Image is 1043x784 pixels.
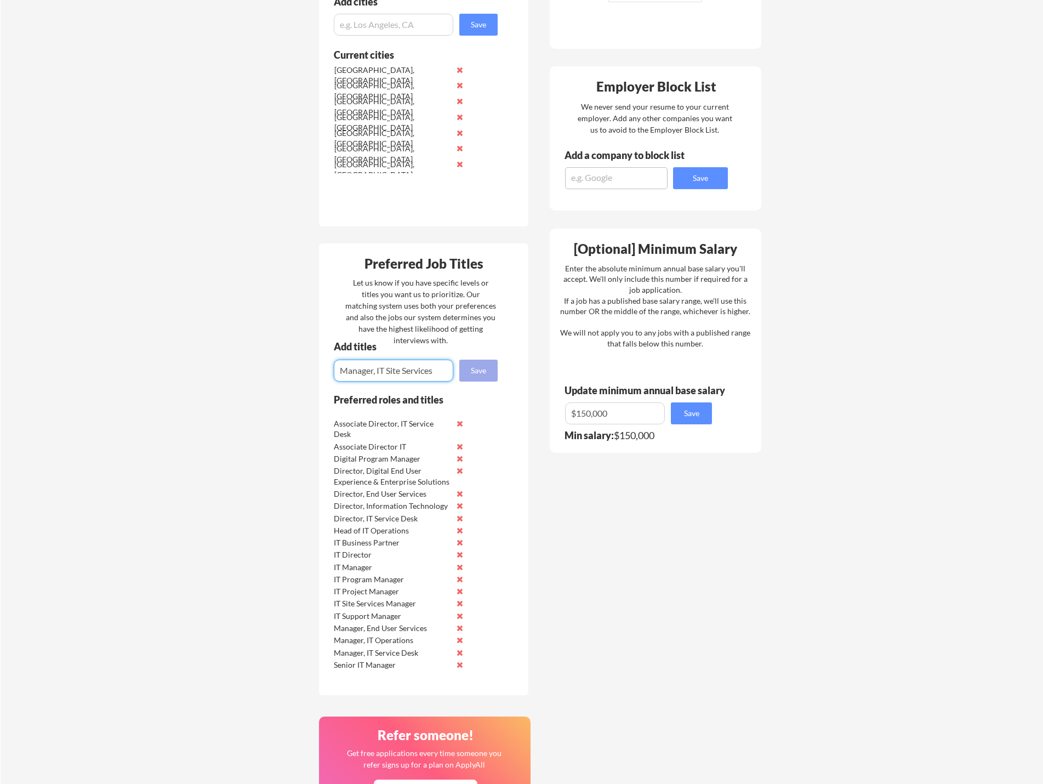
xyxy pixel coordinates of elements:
button: Save [459,14,498,36]
div: [GEOGRAPHIC_DATA], [GEOGRAPHIC_DATA] [334,65,450,86]
div: Employer Block List [554,80,758,93]
div: [GEOGRAPHIC_DATA], [GEOGRAPHIC_DATA] [334,112,450,133]
div: Head of IT Operations [334,525,449,536]
div: Update minimum annual base salary [565,385,729,395]
button: Save [459,360,498,382]
div: IT Director [334,549,449,560]
div: Let us know if you have specific levels or titles you want us to prioritize. Our matching system ... [345,277,496,346]
div: [GEOGRAPHIC_DATA], [GEOGRAPHIC_DATA] [334,96,450,117]
div: Director, Digital End User Experience & Enterprise Solutions [334,465,449,487]
div: Manager, End User Services [334,623,449,634]
div: IT Support Manager [334,611,449,622]
input: E.g. Senior Product Manager [334,360,453,382]
div: Manager, IT Service Desk [334,647,449,658]
input: E.g. $100,000 [565,402,665,424]
div: IT Business Partner [334,537,449,548]
div: Add a company to block list [565,150,702,160]
strong: Min salary: [565,429,614,441]
div: We never send your resume to your current employer. Add any other companies you want us to avoid ... [577,101,733,135]
div: IT Manager [334,562,449,573]
div: Manager, IT Operations [334,635,449,646]
div: Senior IT Manager [334,660,449,671]
div: Preferred Job Titles [322,257,526,270]
div: Enter the absolute minimum annual base salary you'll accept. We'll only include this number if re... [560,263,750,349]
div: [GEOGRAPHIC_DATA], [GEOGRAPHIC_DATA] [334,80,450,101]
div: Director, End User Services [334,488,449,499]
div: Current cities [334,50,486,60]
div: [Optional] Minimum Salary [554,242,757,255]
button: Save [671,402,712,424]
div: Director, IT Service Desk [334,513,449,524]
div: [GEOGRAPHIC_DATA], [GEOGRAPHIC_DATA] [334,128,450,149]
div: IT Site Services Manager [334,598,449,609]
div: Add titles [334,342,488,351]
div: Refer someone! [323,729,527,742]
input: e.g. Los Angeles, CA [334,14,453,36]
button: Save [673,167,728,189]
div: Digital Program Manager [334,453,449,464]
div: [GEOGRAPHIC_DATA], [GEOGRAPHIC_DATA] [334,143,450,164]
div: IT Program Manager [334,574,449,585]
div: Preferred roles and titles [334,395,483,405]
div: Associate Director, IT Service Desk [334,418,449,440]
div: Director, Information Technology [334,501,449,512]
div: IT Project Manager [334,586,449,597]
div: Associate Director IT [334,441,449,452]
div: Get free applications every time someone you refer signs up for a plan on ApplyAll [346,747,502,770]
div: [GEOGRAPHIC_DATA], [GEOGRAPHIC_DATA] [334,159,450,180]
div: $150,000 [565,430,719,440]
